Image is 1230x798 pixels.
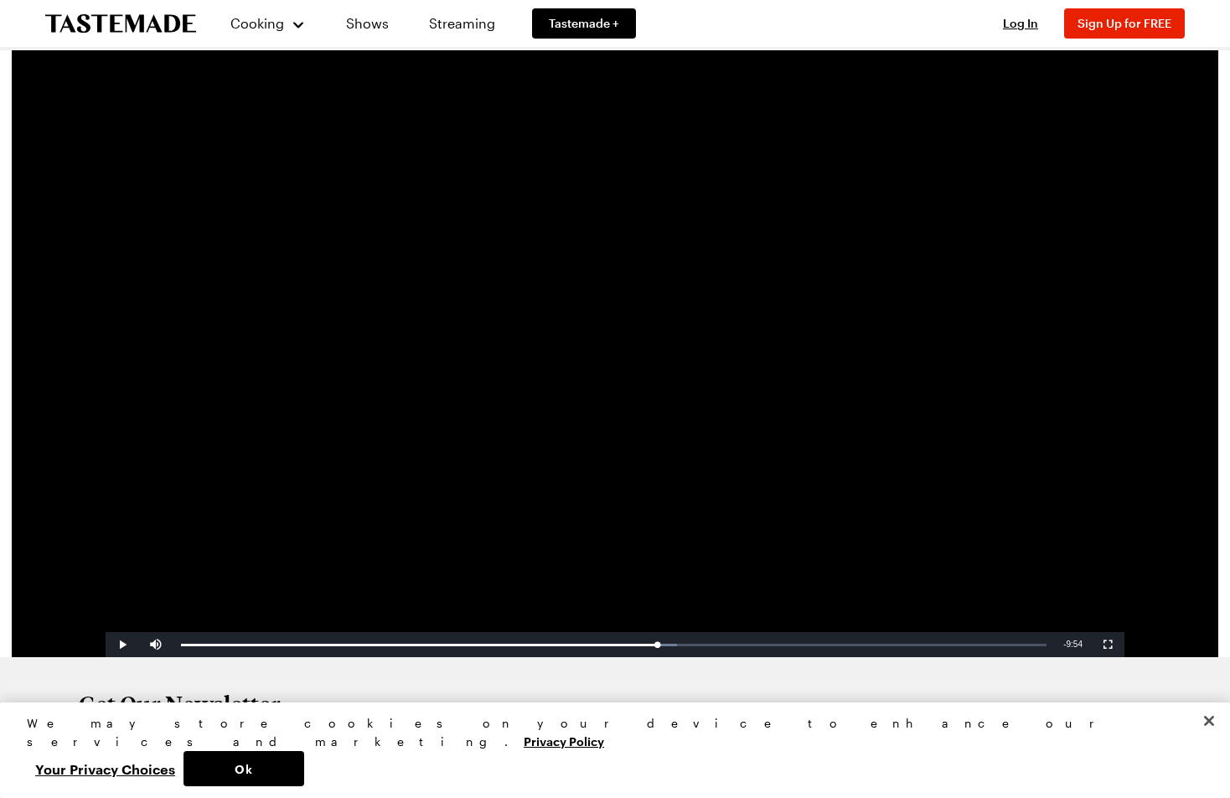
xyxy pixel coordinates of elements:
button: Log In [987,15,1054,32]
span: 9:54 [1067,640,1083,649]
button: Mute [139,632,173,657]
span: Tastemade + [549,15,619,32]
video-js: Video Player [106,84,1124,657]
div: We may store cookies on your device to enhance our services and marketing. [27,714,1189,751]
button: Sign Up for FREE [1064,8,1185,39]
span: Log In [1003,16,1038,30]
a: To Tastemade Home Page [45,14,196,34]
button: Fullscreen [1091,632,1124,657]
h2: Get Our Newsletter [79,691,540,718]
span: Sign Up for FREE [1078,16,1171,30]
a: Tastemade + [532,8,636,39]
div: Progress Bar [181,644,1047,646]
button: Close [1191,702,1227,739]
button: Your Privacy Choices [27,751,183,786]
button: Ok [183,751,304,786]
a: More information about your privacy, opens in a new tab [524,733,604,749]
span: - [1063,640,1066,649]
span: Cooking [230,15,284,31]
div: Privacy [27,714,1189,786]
button: Play [106,632,139,657]
button: Cooking [230,3,306,44]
